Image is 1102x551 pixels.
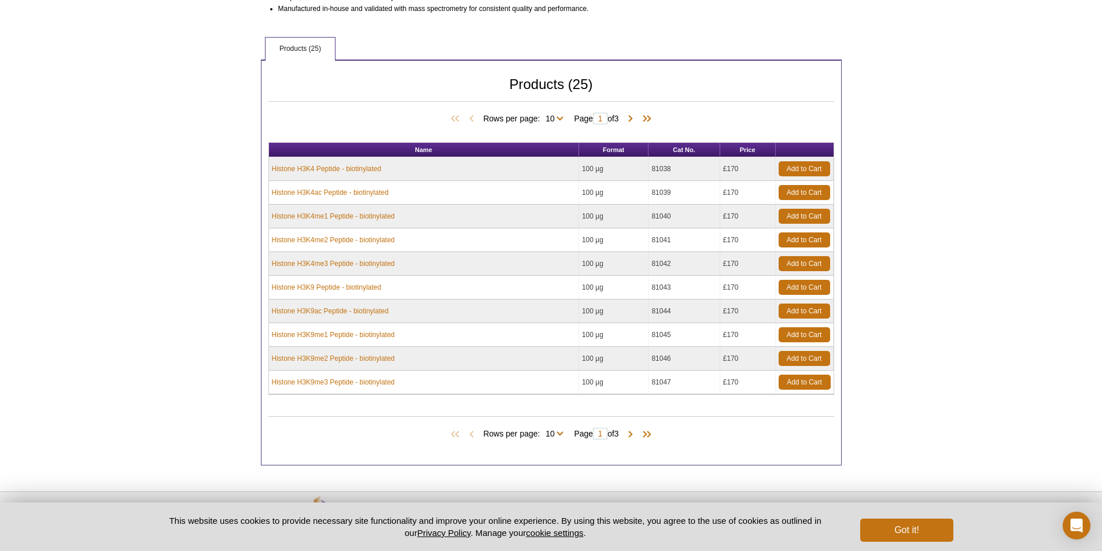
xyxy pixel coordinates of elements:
[272,211,395,221] a: Histone H3K4me1 Peptide - biotinylated
[466,429,477,441] span: Previous Page
[268,79,834,102] h2: Products (25)
[648,299,720,323] td: 81044
[779,256,830,271] a: Add to Cart
[720,205,776,228] td: £170
[579,228,649,252] td: 100 µg
[272,187,389,198] a: Histone H3K4ac Peptide - biotinylated
[779,304,830,319] a: Add to Cart
[268,416,834,417] h2: Products (25)
[466,113,477,125] span: Previous Page
[614,429,619,438] span: 3
[720,228,776,252] td: £170
[625,113,636,125] span: Next Page
[579,299,649,323] td: 100 µg
[779,209,830,224] a: Add to Cart
[779,351,830,366] a: Add to Cart
[720,157,776,181] td: £170
[648,371,720,394] td: 81047
[272,164,381,174] a: Histone H3K4 Peptide - biotinylated
[255,492,388,539] img: Active Motif,
[779,232,830,247] a: Add to Cart
[720,371,776,394] td: £170
[720,252,776,276] td: £170
[272,258,395,269] a: Histone H3K4me3 Peptide - biotinylated
[483,427,568,439] span: Rows per page:
[266,38,335,61] a: Products (25)
[614,114,619,123] span: 3
[648,347,720,371] td: 81046
[272,353,395,364] a: Histone H3K9me2 Peptide - biotinylated
[579,143,649,157] th: Format
[272,306,389,316] a: Histone H3K9ac Peptide - biotinylated
[720,323,776,347] td: £170
[579,371,649,394] td: 100 µg
[720,181,776,205] td: £170
[648,252,720,276] td: 81042
[272,330,395,340] a: Histone H3K9me1 Peptide - biotinylated
[278,3,721,14] li: Manufactured in-house and validated with mass spectrometry for consistent quality and performance.
[779,280,830,295] a: Add to Cart
[779,327,830,342] a: Add to Cart
[579,347,649,371] td: 100 µg
[579,252,649,276] td: 100 µg
[448,113,466,125] span: First Page
[448,429,466,441] span: First Page
[636,113,654,125] span: Last Page
[779,375,831,390] a: Add to Cart
[648,181,720,205] td: 81039
[579,205,649,228] td: 100 µg
[1063,512,1090,539] div: Open Intercom Messenger
[720,276,776,299] td: £170
[272,377,395,387] a: Histone H3K9me3 Peptide - biotinylated
[149,515,842,539] p: This website uses cookies to provide necessary site functionality and improve your online experie...
[568,428,624,439] span: Page of
[779,185,830,200] a: Add to Cart
[648,323,720,347] td: 81045
[625,429,636,441] span: Next Page
[579,276,649,299] td: 100 µg
[779,161,830,176] a: Add to Cart
[272,235,395,245] a: Histone H3K4me2 Peptide - biotinylated
[648,228,720,252] td: 81041
[648,205,720,228] td: 81040
[483,112,568,124] span: Rows per page:
[272,282,381,293] a: Histone H3K9 Peptide - biotinylated
[417,528,470,538] a: Privacy Policy
[636,429,654,441] span: Last Page
[269,143,579,157] th: Name
[720,143,776,157] th: Price
[579,181,649,205] td: 100 µg
[860,519,953,542] button: Got it!
[648,143,720,157] th: Cat No.
[579,323,649,347] td: 100 µg
[720,347,776,371] td: £170
[568,113,624,124] span: Page of
[648,157,720,181] td: 81038
[648,276,720,299] td: 81043
[579,157,649,181] td: 100 µg
[526,528,583,538] button: cookie settings
[720,299,776,323] td: £170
